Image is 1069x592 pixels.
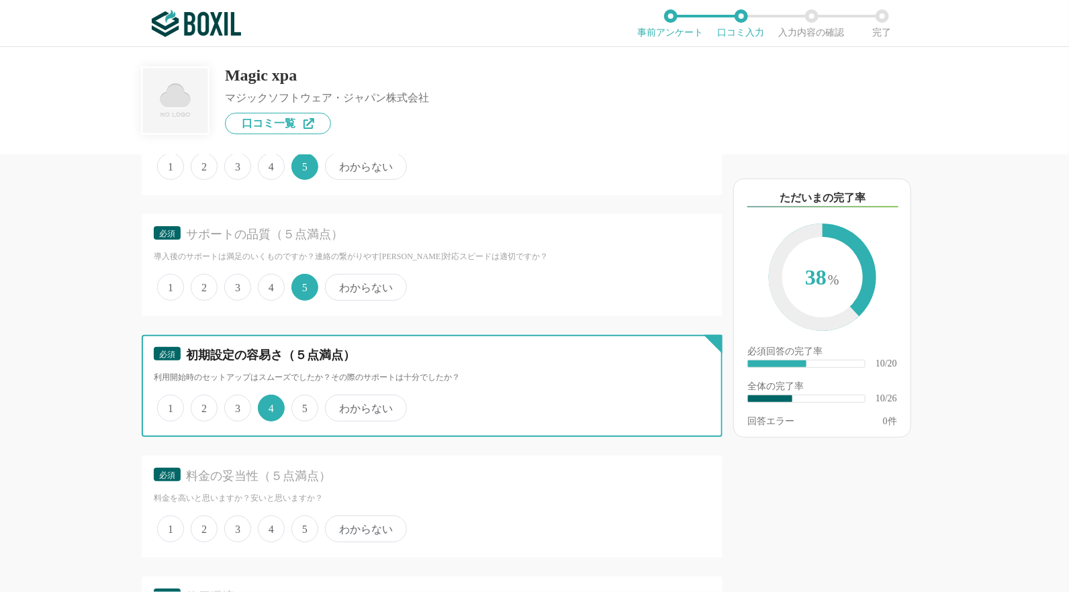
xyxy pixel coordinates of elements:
[747,382,897,394] div: 全体の完了率
[291,515,318,542] span: 5
[258,274,285,301] span: 4
[186,226,687,243] div: サポートの品質（５点満点）
[291,153,318,180] span: 5
[154,372,710,383] div: 利用開始時のセットアップはスムーズでしたか？その際のサポートは十分でしたか？
[258,153,285,180] span: 4
[157,274,184,301] span: 1
[224,274,251,301] span: 3
[748,395,792,402] div: ​
[325,153,407,180] span: わからない
[154,251,710,262] div: 導入後のサポートは満足のいくものですか？連絡の繋がりやす[PERSON_NAME]対応スピードは適切ですか？
[225,67,429,83] div: Magic xpa
[747,417,794,426] div: 回答エラー
[157,395,184,422] span: 1
[157,153,184,180] span: 1
[224,153,251,180] span: 3
[152,10,241,37] img: ボクシルSaaS_ロゴ
[883,417,897,426] div: 件
[748,360,806,367] div: ​
[325,274,407,301] span: わからない
[635,9,706,38] li: 事前アンケート
[225,113,331,134] a: 口コミ一覧
[159,350,175,359] span: 必須
[847,9,917,38] li: 完了
[191,274,218,301] span: 2
[291,395,318,422] span: 5
[291,274,318,301] span: 5
[876,359,897,368] div: 10/20
[883,416,888,426] span: 0
[191,515,218,542] span: 2
[325,395,407,422] span: わからない
[224,395,251,422] span: 3
[154,493,710,504] div: 料金を高いと思いますか？安いと思いますか？
[157,515,184,542] span: 1
[242,118,295,129] span: 口コミ一覧
[224,515,251,542] span: 3
[159,471,175,480] span: 必須
[325,515,407,542] span: わからない
[258,515,285,542] span: 4
[186,468,687,485] div: 料金の妥当性（５点満点）
[186,347,687,364] div: 初期設定の容易さ（５点満点）
[776,9,847,38] li: 入力内容の確認
[225,93,429,103] div: マジックソフトウェア・ジャパン株式会社
[747,190,898,207] div: ただいまの完了率
[258,395,285,422] span: 4
[706,9,776,38] li: 口コミ入力
[876,394,897,403] div: 10/26
[191,153,218,180] span: 2
[747,347,897,359] div: 必須回答の完了率
[159,229,175,238] span: 必須
[191,395,218,422] span: 2
[828,273,839,287] span: %
[782,237,863,320] span: 38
